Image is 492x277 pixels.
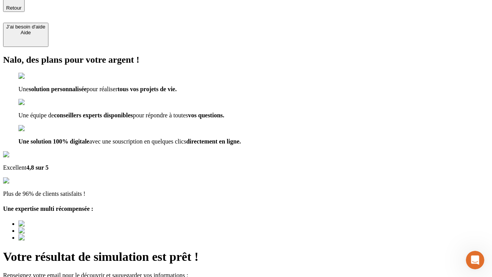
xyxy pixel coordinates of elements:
img: checkmark [18,125,52,132]
img: Google Review [3,151,48,158]
img: Best savings advice award [18,227,90,234]
img: Best savings advice award [18,234,90,241]
span: Retour [6,5,22,11]
span: Une solution 100% digitale [18,138,89,145]
span: solution personnalisée [29,86,87,92]
h1: Votre résultat de simulation est prêt ! [3,250,489,264]
div: Aide [6,30,45,35]
div: J’ai besoin d'aide [6,24,45,30]
span: tous vos projets de vie. [118,86,177,92]
span: 4,8 sur 5 [26,164,48,171]
img: reviews stars [3,177,41,184]
iframe: Intercom live chat [466,251,484,269]
p: Plus de 96% de clients satisfaits ! [3,190,489,197]
span: pour répondre à toutes [133,112,188,118]
img: checkmark [18,73,52,80]
span: vos questions. [188,112,224,118]
span: Une équipe de [18,112,54,118]
span: Excellent [3,164,26,171]
span: pour réaliser [86,86,117,92]
span: Une [18,86,29,92]
span: avec une souscription en quelques clics [89,138,186,145]
h4: Une expertise multi récompensée : [3,205,489,212]
img: checkmark [18,99,52,106]
span: directement en ligne. [186,138,241,145]
img: Best savings advice award [18,220,90,227]
span: conseillers experts disponibles [54,112,133,118]
button: J’ai besoin d'aideAide [3,23,48,47]
h2: Nalo, des plans pour votre argent ! [3,55,489,65]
